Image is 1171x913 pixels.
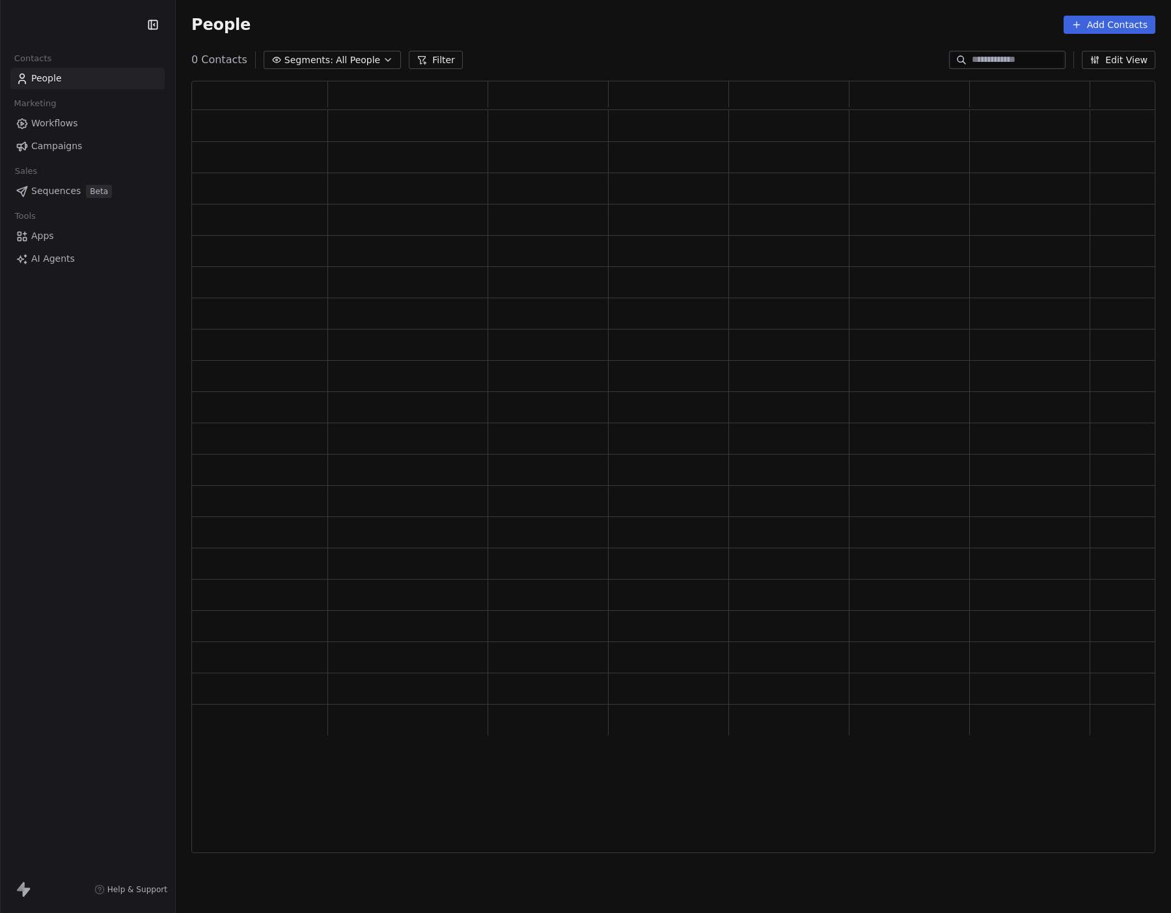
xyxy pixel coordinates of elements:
[107,884,167,895] span: Help & Support
[191,15,251,35] span: People
[10,135,165,157] a: Campaigns
[10,248,165,270] a: AI Agents
[31,72,62,85] span: People
[31,252,75,266] span: AI Agents
[10,180,165,202] a: SequencesBeta
[10,225,165,247] a: Apps
[284,53,333,67] span: Segments:
[9,206,41,226] span: Tools
[1064,16,1155,34] button: Add Contacts
[1082,51,1155,69] button: Edit View
[409,51,463,69] button: Filter
[31,117,78,130] span: Workflows
[8,49,57,68] span: Contacts
[8,94,62,113] span: Marketing
[10,113,165,134] a: Workflows
[10,68,165,89] a: People
[31,229,54,243] span: Apps
[31,184,81,198] span: Sequences
[31,139,82,153] span: Campaigns
[9,162,43,181] span: Sales
[191,52,247,68] span: 0 Contacts
[336,53,380,67] span: All People
[94,884,167,895] a: Help & Support
[86,185,112,198] span: Beta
